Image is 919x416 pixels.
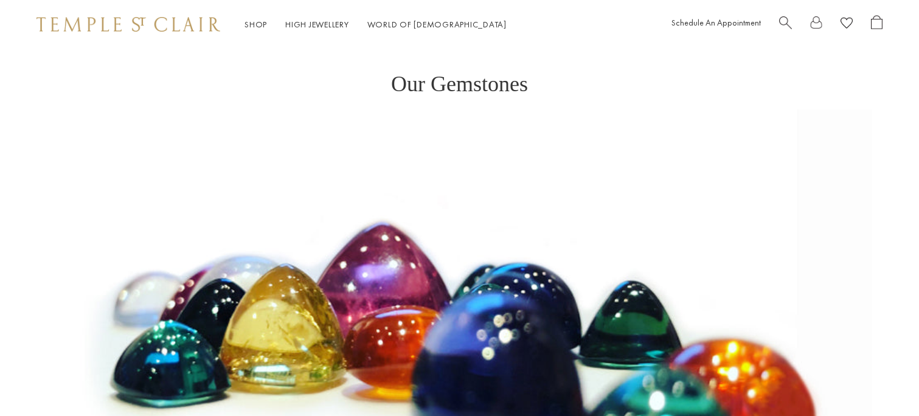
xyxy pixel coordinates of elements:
[244,19,267,30] a: ShopShop
[671,17,761,28] a: Schedule An Appointment
[367,19,507,30] a: World of [DEMOGRAPHIC_DATA]World of [DEMOGRAPHIC_DATA]
[779,15,792,34] a: Search
[841,15,853,34] a: View Wishlist
[285,19,349,30] a: High JewelleryHigh Jewellery
[36,17,220,32] img: Temple St. Clair
[244,17,507,32] nav: Main navigation
[871,15,883,34] a: Open Shopping Bag
[391,49,528,95] h1: Our Gemstones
